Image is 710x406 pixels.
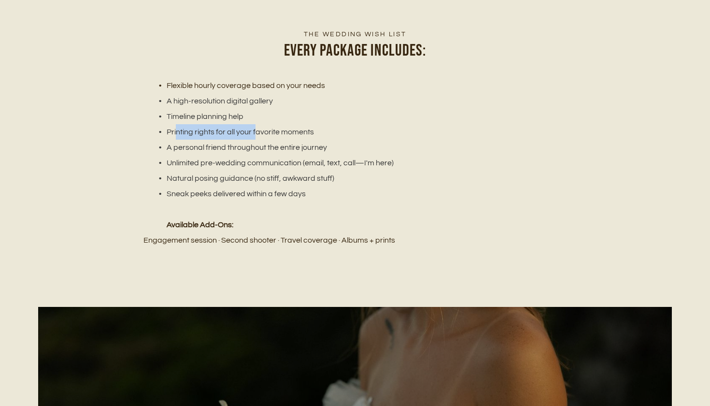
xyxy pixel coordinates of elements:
[155,78,566,93] li: Flexible hourly coverage based on your needs
[143,39,566,62] h2: Every package includes:
[143,29,566,39] h5: The wedding wish list
[155,186,566,202] li: Sneak peeks delivered within a few days
[155,93,566,109] li: A high-resolution digital gallery
[155,124,566,140] li: Printing rights for all your favorite moments
[155,171,566,186] li: Natural posing guidance (no stiff, awkward stuff)
[167,221,233,229] strong: Available Add-Ons:
[155,155,566,171] li: Unlimited pre-wedding communication (email, text, call—I'm here)
[143,232,566,248] p: Engagement session · Second shooter · Travel coverage · Albums + prints
[155,109,566,124] li: Timeline planning help
[155,140,566,155] li: A personal friend throughout the entire journey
